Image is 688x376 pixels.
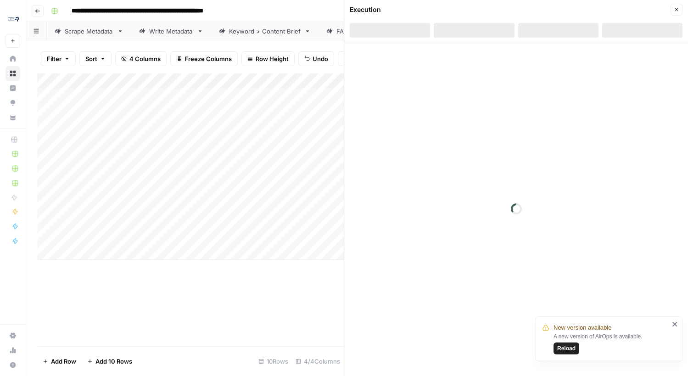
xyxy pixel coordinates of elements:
span: Reload [557,344,576,353]
button: Workspace: Compound Growth [6,7,20,30]
a: Settings [6,328,20,343]
a: Browse [6,66,20,81]
img: Compound Growth Logo [6,11,22,27]
span: Sort [85,54,97,63]
button: Filter [41,51,76,66]
button: Add Row [37,354,82,369]
div: A new version of AirOps is available. [554,332,669,354]
button: Help + Support [6,358,20,372]
a: Usage [6,343,20,358]
span: New version available [554,323,611,332]
button: 4 Columns [115,51,167,66]
span: 4 Columns [129,54,161,63]
div: FAQs [336,27,351,36]
span: Add Row [51,357,76,366]
a: FAQs [319,22,369,40]
a: Opportunities [6,95,20,110]
span: Row Height [256,54,289,63]
button: Undo [298,51,334,66]
button: Reload [554,342,579,354]
button: close [672,320,678,328]
div: Write Metadata [149,27,193,36]
a: Your Data [6,110,20,125]
div: 4/4 Columns [292,354,344,369]
a: Insights [6,81,20,95]
div: Keyword > Content Brief [229,27,301,36]
button: Freeze Columns [170,51,238,66]
a: Home [6,51,20,66]
a: Keyword > Content Brief [211,22,319,40]
a: Write Metadata [131,22,211,40]
a: Scrape Metadata [47,22,131,40]
button: Row Height [241,51,295,66]
button: Sort [79,51,112,66]
div: Execution [350,5,381,14]
span: Freeze Columns [185,54,232,63]
span: Add 10 Rows [95,357,132,366]
div: Scrape Metadata [65,27,113,36]
span: Undo [313,54,328,63]
span: Filter [47,54,62,63]
div: 10 Rows [255,354,292,369]
button: Add 10 Rows [82,354,138,369]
